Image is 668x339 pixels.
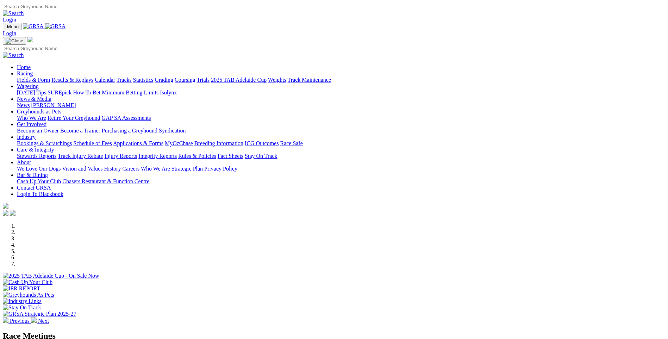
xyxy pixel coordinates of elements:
[3,304,41,311] img: Stay On Track
[3,292,54,298] img: Greyhounds As Pets
[17,77,50,83] a: Fields & Form
[31,102,76,108] a: [PERSON_NAME]
[3,311,76,317] img: GRSA Strategic Plan 2025-27
[133,77,154,83] a: Statistics
[48,90,71,95] a: SUREpick
[122,166,139,172] a: Careers
[17,140,72,146] a: Bookings & Scratchings
[3,45,65,52] input: Search
[104,166,121,172] a: History
[60,128,100,134] a: Become a Trainer
[17,115,665,121] div: Greyhounds as Pets
[17,172,48,178] a: Bar & Dining
[3,210,8,216] img: facebook.svg
[3,30,16,36] a: Login
[17,128,59,134] a: Become an Owner
[102,90,158,95] a: Minimum Betting Limits
[211,77,267,83] a: 2025 TAB Adelaide Cup
[17,115,46,121] a: Who We Are
[175,77,195,83] a: Coursing
[10,318,30,324] span: Previous
[58,153,103,159] a: Track Injury Rebate
[73,140,112,146] a: Schedule of Fees
[73,90,101,95] a: How To Bet
[17,109,61,115] a: Greyhounds as Pets
[159,128,186,134] a: Syndication
[245,153,277,159] a: Stay On Track
[6,38,23,44] img: Close
[165,140,193,146] a: MyOzChase
[38,318,49,324] span: Next
[62,178,149,184] a: Chasers Restaurant & Function Centre
[17,147,54,153] a: Care & Integrity
[3,273,99,279] img: 2025 TAB Adelaide Cup - On Sale Now
[17,70,33,76] a: Racing
[3,3,65,10] input: Search
[7,24,19,29] span: Menu
[194,140,243,146] a: Breeding Information
[17,64,31,70] a: Home
[3,298,42,304] img: Industry Links
[17,159,31,165] a: About
[95,77,115,83] a: Calendar
[102,128,157,134] a: Purchasing a Greyhound
[196,77,210,83] a: Trials
[204,166,237,172] a: Privacy Policy
[3,279,52,285] img: Cash Up Your Club
[3,37,26,45] button: Toggle navigation
[17,153,665,159] div: Care & Integrity
[17,77,665,83] div: Racing
[3,17,16,23] a: Login
[288,77,331,83] a: Track Maintenance
[17,178,665,185] div: Bar & Dining
[138,153,177,159] a: Integrity Reports
[178,153,216,159] a: Rules & Policies
[17,128,665,134] div: Get Involved
[3,52,24,58] img: Search
[3,318,31,324] a: Previous
[17,121,46,127] a: Get Involved
[218,153,243,159] a: Fact Sheets
[17,191,63,197] a: Login To Blackbook
[23,23,44,30] img: GRSA
[17,90,665,96] div: Wagering
[17,140,665,147] div: Industry
[62,166,102,172] a: Vision and Values
[17,166,665,172] div: About
[3,10,24,17] img: Search
[102,115,151,121] a: GAP SA Assessments
[17,153,56,159] a: Stewards Reports
[17,134,36,140] a: Industry
[17,102,30,108] a: News
[17,102,665,109] div: News & Media
[3,203,8,209] img: logo-grsa-white.png
[17,90,46,95] a: [DATE] Tips
[117,77,132,83] a: Tracks
[280,140,302,146] a: Race Safe
[27,37,33,42] img: logo-grsa-white.png
[31,318,49,324] a: Next
[45,23,66,30] img: GRSA
[113,140,163,146] a: Applications & Forms
[3,23,21,30] button: Toggle navigation
[245,140,279,146] a: ICG Outcomes
[51,77,93,83] a: Results & Replays
[48,115,100,121] a: Retire Your Greyhound
[10,210,15,216] img: twitter.svg
[17,83,39,89] a: Wagering
[141,166,170,172] a: Who We Are
[104,153,137,159] a: Injury Reports
[31,317,37,323] img: chevron-right-pager-white.svg
[17,166,61,172] a: We Love Our Dogs
[17,96,51,102] a: News & Media
[17,185,51,191] a: Contact GRSA
[17,178,61,184] a: Cash Up Your Club
[268,77,286,83] a: Weights
[3,285,40,292] img: IER REPORT
[3,317,8,323] img: chevron-left-pager-white.svg
[160,90,177,95] a: Isolynx
[155,77,173,83] a: Grading
[171,166,203,172] a: Strategic Plan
